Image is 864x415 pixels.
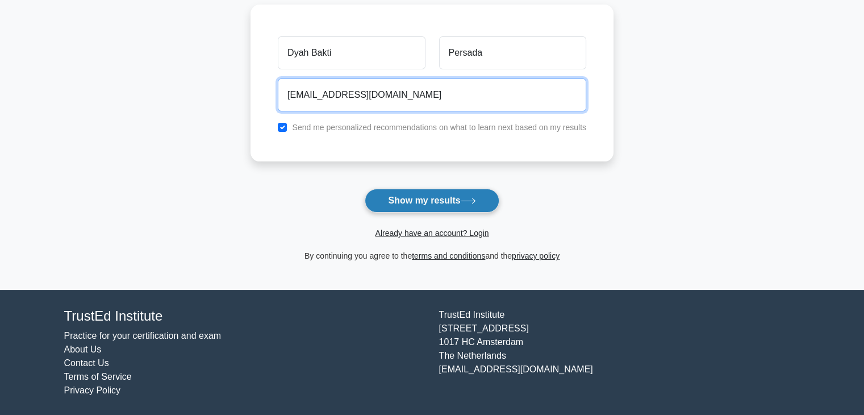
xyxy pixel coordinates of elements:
[512,251,560,260] a: privacy policy
[64,385,121,395] a: Privacy Policy
[292,123,586,132] label: Send me personalized recommendations on what to learn next based on my results
[278,36,425,69] input: First name
[64,331,222,341] a: Practice for your certification and exam
[365,189,499,213] button: Show my results
[64,358,109,368] a: Contact Us
[64,345,102,354] a: About Us
[412,251,485,260] a: terms and conditions
[375,229,489,238] a: Already have an account? Login
[439,36,586,69] input: Last name
[64,308,425,325] h4: TrustEd Institute
[244,249,620,263] div: By continuing you agree to the and the
[64,372,132,381] a: Terms of Service
[432,308,807,397] div: TrustEd Institute [STREET_ADDRESS] 1017 HC Amsterdam The Netherlands [EMAIL_ADDRESS][DOMAIN_NAME]
[278,78,586,111] input: Email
